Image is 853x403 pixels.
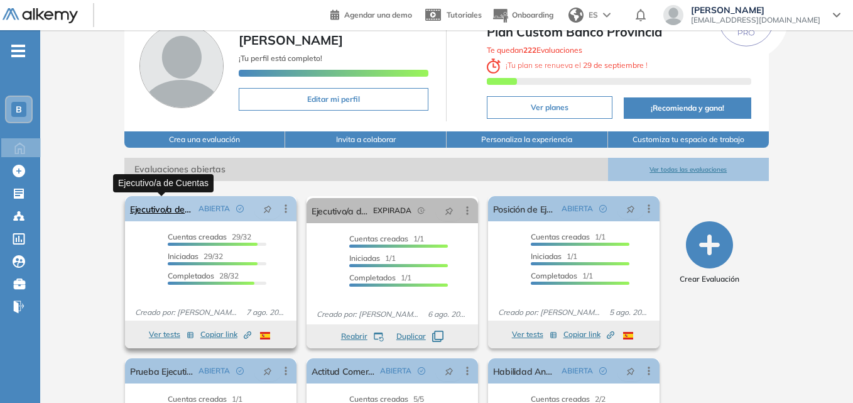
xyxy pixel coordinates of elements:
span: check-circle [599,367,607,375]
div: Ejecutivo/a de Cuentas [113,174,214,192]
button: pushpin [254,199,281,219]
button: pushpin [435,201,463,221]
span: Duplicar [396,331,426,342]
span: 29/32 [168,251,223,261]
button: Onboarding [492,2,553,29]
span: pushpin [626,366,635,376]
span: Onboarding [512,10,553,19]
span: Agendar una demo [344,10,412,19]
button: Ver tests [149,327,194,342]
a: Habilidad Analítica [493,358,557,384]
a: Ejecutivo/a de Cuentas [312,198,368,223]
img: Logo [3,8,78,24]
span: Iniciadas [168,251,198,261]
span: 29/32 [168,232,251,241]
button: ¡Recomienda y gana! [624,97,751,119]
span: check-circle [599,205,607,213]
span: Creado por: [PERSON_NAME] [312,309,423,320]
span: [PERSON_NAME] [691,5,820,15]
span: Cuentas creadas [349,234,408,243]
span: check-circle [236,367,244,375]
span: [EMAIL_ADDRESS][DOMAIN_NAME] [691,15,820,25]
button: Duplicar [396,331,443,342]
span: ¡Tu perfil está completo! [239,53,322,63]
span: pushpin [445,206,454,216]
button: pushpin [617,361,644,381]
button: Crear Evaluación [680,221,739,285]
b: 29 de septiembre [581,60,646,70]
span: Evaluaciones abiertas [124,158,608,181]
span: 1/1 [531,232,606,241]
img: Foto de perfil [139,24,224,108]
span: ABIERTA [562,203,593,214]
a: Posición de Ejecutivo/a de Cuentas [493,196,557,221]
button: Copiar link [563,327,614,342]
span: ¡ Tu plan se renueva el ! [487,60,648,70]
span: Completados [349,273,396,282]
div: Widget de chat [790,343,853,403]
iframe: Chat Widget [790,343,853,403]
span: Copiar link [563,329,614,340]
span: pushpin [445,366,454,376]
img: arrow [603,13,611,18]
span: Te quedan Evaluaciones [487,45,582,55]
button: Crea una evaluación [124,131,286,148]
span: ABIERTA [562,365,593,377]
span: [PERSON_NAME] [239,32,343,48]
a: Agendar una demo [330,6,412,21]
img: ESP [260,332,270,340]
span: 1/1 [349,234,424,243]
button: Ver tests [512,327,557,342]
span: 6 ago. 2025 [423,309,473,320]
span: ABIERTA [380,365,411,377]
img: ESP [623,332,633,340]
button: pushpin [617,199,644,219]
span: 28/32 [168,271,239,280]
a: Actitud Comercializadora V2 [312,358,375,384]
span: Plan Custom Banco Provincia [487,23,751,41]
span: pushpin [626,204,635,214]
span: 7 ago. 2025 [241,307,291,318]
span: B [16,104,22,114]
button: Reabrir [341,331,384,342]
img: world [568,8,584,23]
span: EXPIRADA [373,205,411,216]
span: ES [589,9,598,21]
span: Crear Evaluación [680,273,739,285]
span: 1/1 [349,253,396,263]
span: 1/1 [349,273,411,282]
span: Tutoriales [447,10,482,19]
button: pushpin [254,361,281,381]
span: Copiar link [200,329,251,340]
span: Cuentas creadas [168,232,227,241]
span: Completados [168,271,214,280]
button: Personaliza la experiencia [447,131,608,148]
span: check-circle [236,205,244,213]
button: Customiza tu espacio de trabajo [608,131,769,148]
span: check-circle [418,367,425,375]
button: Copiar link [200,327,251,342]
button: pushpin [435,361,463,381]
button: Invita a colaborar [285,131,447,148]
span: Completados [531,271,577,280]
span: Creado por: [PERSON_NAME] [130,307,241,318]
span: Iniciadas [531,251,562,261]
button: Editar mi perfil [239,88,429,111]
a: Prueba Ejecutivo de Ventas [130,358,193,384]
i: - [11,50,25,52]
button: Ver planes [487,96,612,119]
span: ABIERTA [198,203,230,214]
img: clock-svg [487,58,501,74]
span: field-time [418,207,425,214]
span: Reabrir [341,331,367,342]
span: Cuentas creadas [531,232,590,241]
span: ABIERTA [198,365,230,377]
b: 222 [523,45,536,55]
span: pushpin [263,366,272,376]
span: Iniciadas [349,253,380,263]
a: Ejecutivo/a de Cuentas [130,196,193,221]
span: 5 ago. 2025 [604,307,655,318]
button: Ver todas las evaluaciones [608,158,769,181]
span: 1/1 [531,271,593,280]
span: 1/1 [531,251,577,261]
